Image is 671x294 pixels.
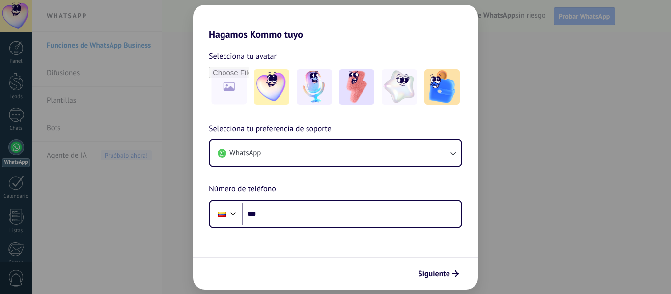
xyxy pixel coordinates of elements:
button: WhatsApp [210,140,461,166]
button: Siguiente [414,266,463,282]
span: Selecciona tu preferencia de soporte [209,123,332,135]
span: Selecciona tu avatar [209,50,277,63]
img: -1.jpeg [254,69,289,105]
img: -5.jpeg [424,69,460,105]
h2: Hagamos Kommo tuyo [193,5,478,40]
img: -3.jpeg [339,69,374,105]
span: Siguiente [418,270,450,277]
img: -4.jpeg [382,69,417,105]
span: Número de teléfono [209,183,276,196]
img: -2.jpeg [297,69,332,105]
div: Colombia: + 57 [213,204,231,224]
span: WhatsApp [229,148,261,158]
